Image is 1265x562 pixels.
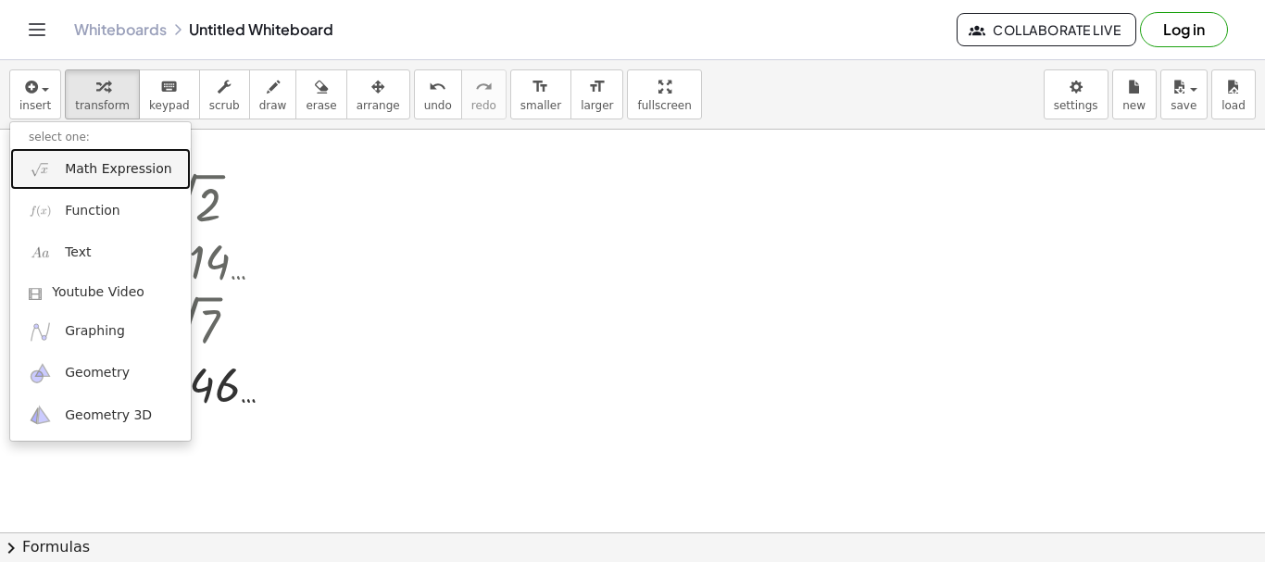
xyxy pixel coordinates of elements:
span: Youtube Video [52,283,144,302]
span: redo [471,99,496,112]
i: keyboard [160,76,178,98]
span: save [1171,99,1196,112]
button: Collaborate Live [957,13,1136,46]
img: sqrt_x.png [29,157,52,181]
a: Text [10,232,191,274]
span: Text [65,244,91,262]
button: redoredo [461,69,507,119]
button: scrub [199,69,250,119]
img: ggb-3d.svg [29,404,52,427]
span: load [1221,99,1246,112]
button: Log in [1140,12,1228,47]
span: settings [1054,99,1098,112]
a: Youtube Video [10,274,191,311]
span: transform [75,99,130,112]
button: transform [65,69,140,119]
span: arrange [357,99,400,112]
a: Math Expression [10,148,191,190]
a: Whiteboards [74,20,167,39]
i: undo [429,76,446,98]
button: fullscreen [627,69,701,119]
span: smaller [520,99,561,112]
span: Geometry 3D [65,406,152,425]
span: new [1122,99,1146,112]
span: undo [424,99,452,112]
img: ggb-geometry.svg [29,362,52,385]
span: Collaborate Live [972,21,1121,38]
img: f_x.png [29,199,52,222]
button: draw [249,69,297,119]
span: draw [259,99,287,112]
span: Math Expression [65,160,171,179]
button: insert [9,69,61,119]
span: scrub [209,99,240,112]
span: Geometry [65,364,130,382]
button: load [1211,69,1256,119]
button: format_sizelarger [570,69,623,119]
button: settings [1044,69,1108,119]
a: Function [10,190,191,231]
i: format_size [588,76,606,98]
li: select one: [10,127,191,148]
a: Geometry 3D [10,394,191,436]
button: undoundo [414,69,462,119]
span: Graphing [65,322,125,341]
button: format_sizesmaller [510,69,571,119]
span: larger [581,99,613,112]
img: ggb-graphing.svg [29,320,52,343]
button: keyboardkeypad [139,69,200,119]
button: save [1160,69,1208,119]
span: insert [19,99,51,112]
i: format_size [532,76,549,98]
a: Graphing [10,311,191,353]
span: fullscreen [637,99,691,112]
button: arrange [346,69,410,119]
a: Geometry [10,353,191,394]
i: redo [475,76,493,98]
button: Toggle navigation [22,15,52,44]
span: keypad [149,99,190,112]
span: Function [65,202,120,220]
button: new [1112,69,1157,119]
img: Aa.png [29,242,52,265]
span: erase [306,99,336,112]
button: erase [295,69,346,119]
